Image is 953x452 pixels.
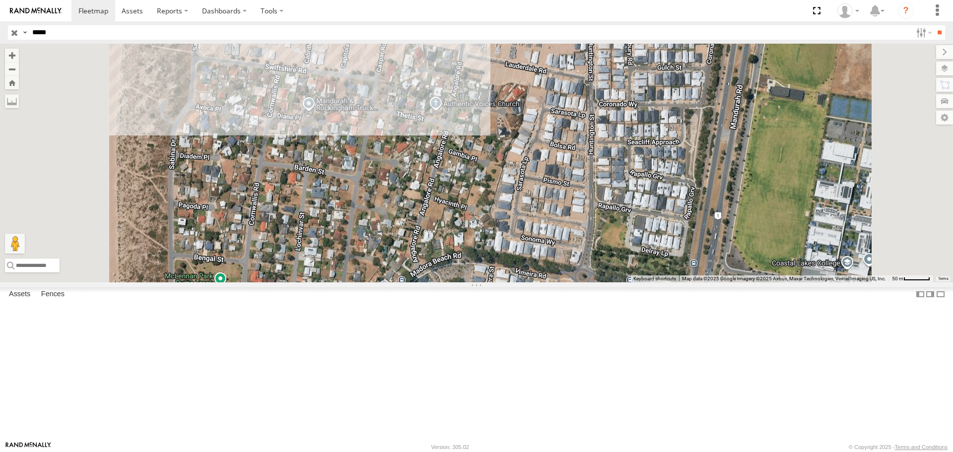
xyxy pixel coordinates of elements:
span: Map data ©2025 Google Imagery ©2025 Airbus, Maxar Technologies, Vexcel Imaging US, Inc. [682,276,886,281]
a: Visit our Website [5,442,51,452]
i: ? [898,3,914,19]
button: Zoom in [5,49,19,62]
label: Assets [4,288,35,302]
button: Zoom Home [5,76,19,89]
a: Terms and Conditions [895,444,948,450]
label: Search Filter Options [912,25,934,40]
div: Version: 305.02 [431,444,469,450]
label: Search Query [21,25,29,40]
label: Dock Summary Table to the Right [925,287,935,302]
label: Dock Summary Table to the Left [915,287,925,302]
button: Zoom out [5,62,19,76]
button: Keyboard shortcuts [633,275,676,282]
a: Terms [938,276,949,280]
button: Map scale: 50 m per 50 pixels [889,275,933,282]
label: Fences [36,288,69,302]
div: Hayley Petersen [834,3,863,18]
img: rand-logo.svg [10,7,62,14]
button: Drag Pegman onto the map to open Street View [5,234,25,254]
label: Hide Summary Table [936,287,946,302]
label: Map Settings [936,111,953,125]
div: © Copyright 2025 - [849,444,948,450]
label: Measure [5,94,19,108]
span: 50 m [892,276,903,281]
